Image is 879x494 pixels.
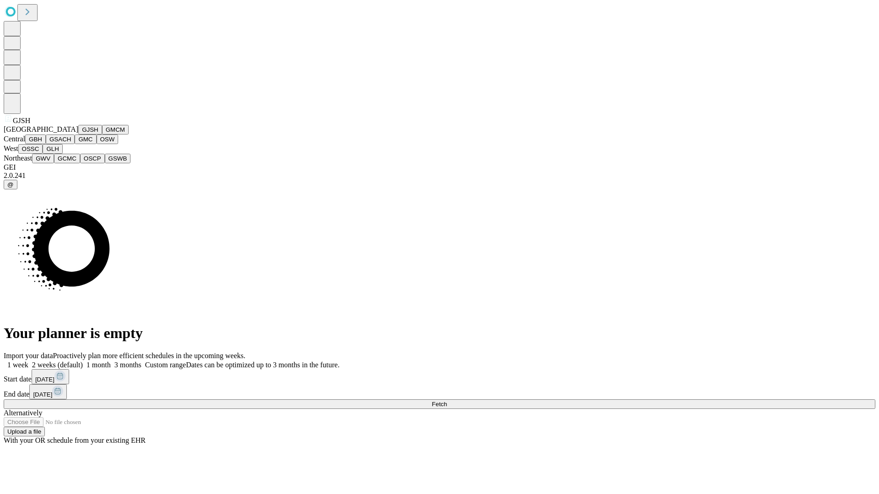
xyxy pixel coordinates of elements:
[97,134,119,144] button: OSW
[29,384,67,399] button: [DATE]
[32,369,69,384] button: [DATE]
[7,181,14,188] span: @
[102,125,129,134] button: GMCM
[145,361,186,369] span: Custom range
[75,134,96,144] button: GMC
[105,154,131,163] button: GSWB
[4,409,42,417] span: Alternatively
[43,144,62,154] button: GLH
[4,325,875,342] h1: Your planner is empty
[35,376,54,383] span: [DATE]
[4,135,25,143] span: Central
[78,125,102,134] button: GJSH
[32,154,54,163] button: GWV
[4,154,32,162] span: Northeast
[432,401,447,408] span: Fetch
[4,125,78,133] span: [GEOGRAPHIC_DATA]
[7,361,28,369] span: 1 week
[46,134,75,144] button: GSACH
[87,361,111,369] span: 1 month
[80,154,105,163] button: OSCP
[4,399,875,409] button: Fetch
[186,361,339,369] span: Dates can be optimized up to 3 months in the future.
[4,145,18,152] span: West
[4,163,875,172] div: GEI
[18,144,43,154] button: OSSC
[4,352,53,360] span: Import your data
[4,180,17,189] button: @
[4,436,146,444] span: With your OR schedule from your existing EHR
[25,134,46,144] button: GBH
[33,391,52,398] span: [DATE]
[114,361,141,369] span: 3 months
[4,172,875,180] div: 2.0.241
[13,117,30,124] span: GJSH
[54,154,80,163] button: GCMC
[32,361,83,369] span: 2 weeks (default)
[4,427,45,436] button: Upload a file
[4,384,875,399] div: End date
[53,352,245,360] span: Proactively plan more efficient schedules in the upcoming weeks.
[4,369,875,384] div: Start date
